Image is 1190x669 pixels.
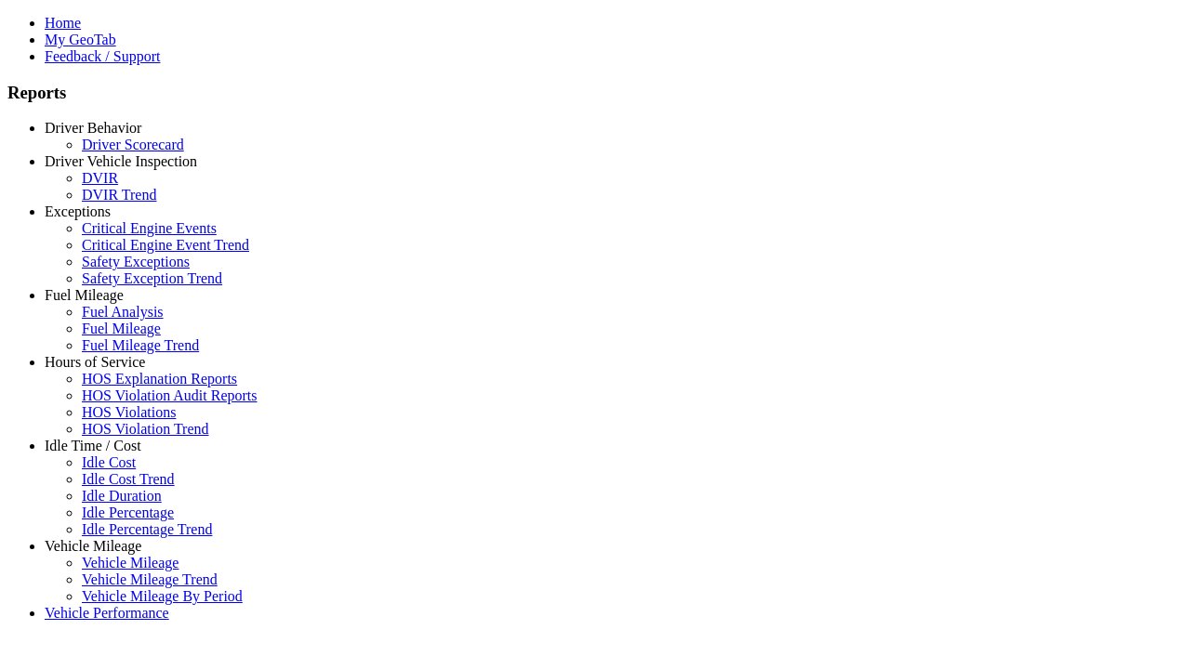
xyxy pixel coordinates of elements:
a: Vehicle Performance [45,605,169,621]
a: Driver Behavior [45,120,141,136]
a: Exceptions [45,203,111,219]
a: Safety Exceptions [82,254,190,269]
h3: Reports [7,83,1183,103]
a: Vehicle Mileage By Period [82,588,243,604]
a: Driver Scorecard [82,137,184,152]
a: Fuel Mileage [82,321,161,336]
a: HOS Explanation Reports [82,371,237,387]
a: Fuel Mileage [45,287,124,303]
a: My GeoTab [45,32,116,47]
a: Critical Engine Events [82,220,217,236]
a: HOS Violations [82,404,176,420]
a: Idle Cost Trend [82,471,175,487]
a: Feedback / Support [45,48,160,64]
a: Vehicle Mileage [45,538,141,554]
a: DVIR Trend [82,187,156,203]
a: Vehicle Mileage [82,555,178,571]
a: Idle Time / Cost [45,438,141,453]
a: Critical Engine Event Trend [82,237,249,253]
a: Idle Percentage Trend [82,521,212,537]
a: DVIR [82,170,118,186]
a: Hours of Service [45,354,145,370]
a: Safety Exception Trend [82,270,222,286]
a: HOS Violation Audit Reports [82,387,258,403]
a: Driver Vehicle Inspection [45,153,197,169]
a: Fuel Mileage Trend [82,337,199,353]
a: Idle Percentage [82,505,174,520]
a: Idle Duration [82,488,162,504]
a: Idle Cost [82,454,136,470]
a: Vehicle Mileage Trend [82,571,218,587]
a: Home [45,15,81,31]
a: HOS Violation Trend [82,421,209,437]
a: Fuel Analysis [82,304,164,320]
